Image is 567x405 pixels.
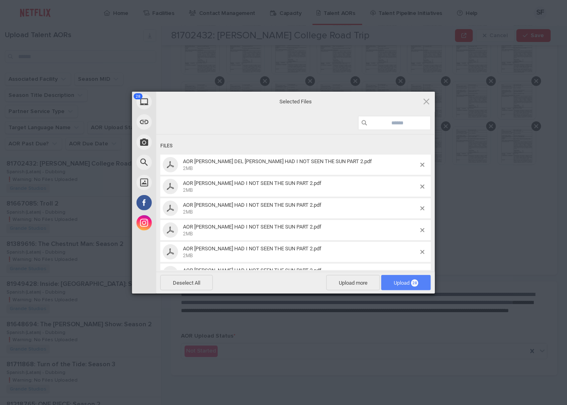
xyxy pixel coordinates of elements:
[132,132,229,152] div: Take Photo
[183,224,321,230] span: AOR [PERSON_NAME] HAD I NOT SEEN THE SUN PART 2.pdf
[134,93,143,99] span: 28
[181,246,420,259] span: AOR MARIANA GUADALUPE VASQUEZ SANCHEZ HAD I NOT SEEN THE SUN PART 2.pdf
[160,138,431,153] div: Files
[132,92,229,112] div: My Device
[183,231,193,237] span: 2MB
[183,267,321,273] span: AOR [PERSON_NAME] HAD I NOT SEEN THE SUN PART 2.pdf
[215,98,376,105] span: Selected Files
[411,279,418,287] span: 28
[183,187,193,193] span: 2MB
[132,172,229,193] div: Unsplash
[181,202,420,215] span: AOR MARIA ISABEL ROMO PEREZ HAD I NOT SEEN THE SUN PART 2.pdf
[183,180,321,186] span: AOR [PERSON_NAME] HAD I NOT SEEN THE SUN PART 2.pdf
[181,267,420,281] span: AOR MARISOL VALDEZ HAMED HAD I NOT SEEN THE SUN PART 2.pdf
[183,202,321,208] span: AOR [PERSON_NAME] HAD I NOT SEEN THE SUN PART 2.pdf
[183,246,321,252] span: AOR [PERSON_NAME] HAD I NOT SEEN THE SUN PART 2.pdf
[183,166,193,171] span: 2MB
[394,280,418,286] span: Upload
[181,224,420,237] span: AOR MARIANA ALEJANDRA GORTAREZ CAMPOS HAD I NOT SEEN THE SUN PART 2.pdf
[132,112,229,132] div: Link (URL)
[183,158,372,164] span: AOR [PERSON_NAME] DEL [PERSON_NAME] HAD I NOT SEEN THE SUN PART 2.pdf
[326,275,380,290] span: Upload more
[132,213,229,233] div: Instagram
[183,253,193,258] span: 2MB
[422,97,431,106] span: Click here or hit ESC to close picker
[381,275,431,290] span: Upload
[181,180,420,193] span: AOR MAGLOG OROZCO GONZALEZ HAD I NOT SEEN THE SUN PART 2.pdf
[132,152,229,172] div: Web Search
[132,193,229,213] div: Facebook
[183,209,193,215] span: 2MB
[160,275,213,290] span: Deselect All
[181,158,420,172] span: AOR LUCIA DEL CARMEN SUAREZ RIQUELME HAD I NOT SEEN THE SUN PART 2.pdf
